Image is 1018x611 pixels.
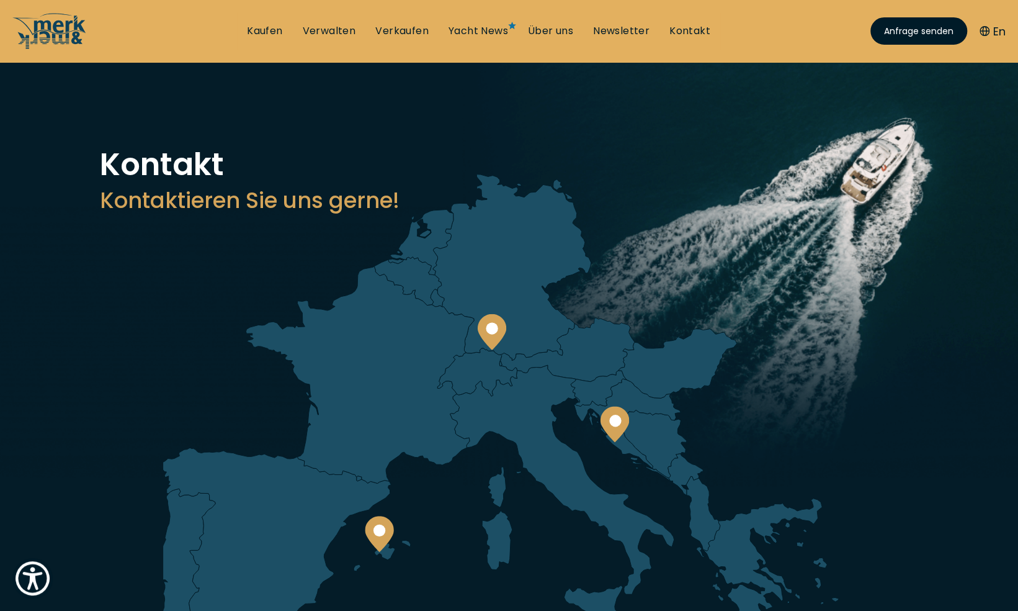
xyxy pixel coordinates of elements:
button: Show Accessibility Preferences [12,558,53,599]
h3: Kontaktieren Sie uns gerne! [100,185,919,215]
a: Anfrage senden [870,17,967,45]
button: En [980,23,1006,40]
h1: Kontakt [100,149,919,180]
a: Verwalten [303,24,356,38]
a: Newsletter [593,24,650,38]
span: Anfrage senden [884,25,953,38]
a: Über uns [528,24,573,38]
a: Verkaufen [375,24,429,38]
a: Kaufen [247,24,282,38]
a: Kontakt [669,24,710,38]
a: Yacht News [449,24,508,38]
